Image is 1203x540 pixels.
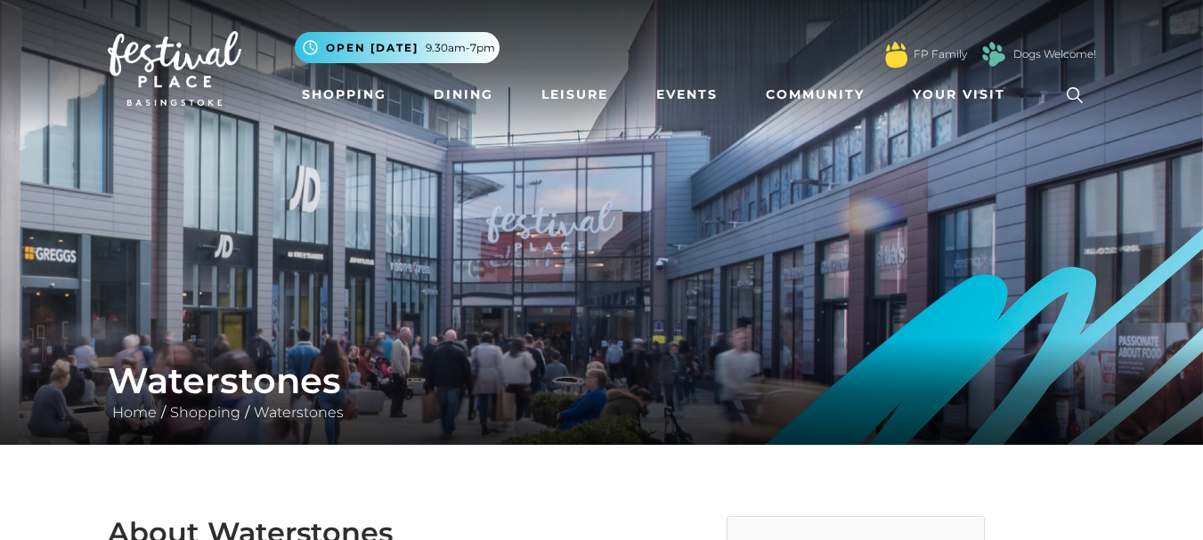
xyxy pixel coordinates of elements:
[108,31,241,106] img: Festival Place Logo
[649,78,725,111] a: Events
[1013,46,1096,62] a: Dogs Welcome!
[906,78,1021,111] a: Your Visit
[108,404,161,421] a: Home
[108,359,1096,402] h1: Waterstones
[326,40,419,56] span: Open [DATE]
[427,78,500,111] a: Dining
[759,78,872,111] a: Community
[295,78,394,111] a: Shopping
[249,404,348,421] a: Waterstones
[94,359,1110,423] div: / /
[295,32,500,63] button: Open [DATE] 9.30am-7pm
[534,78,615,111] a: Leisure
[426,40,495,56] span: 9.30am-7pm
[166,404,245,421] a: Shopping
[913,85,1005,104] span: Your Visit
[914,46,967,62] a: FP Family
